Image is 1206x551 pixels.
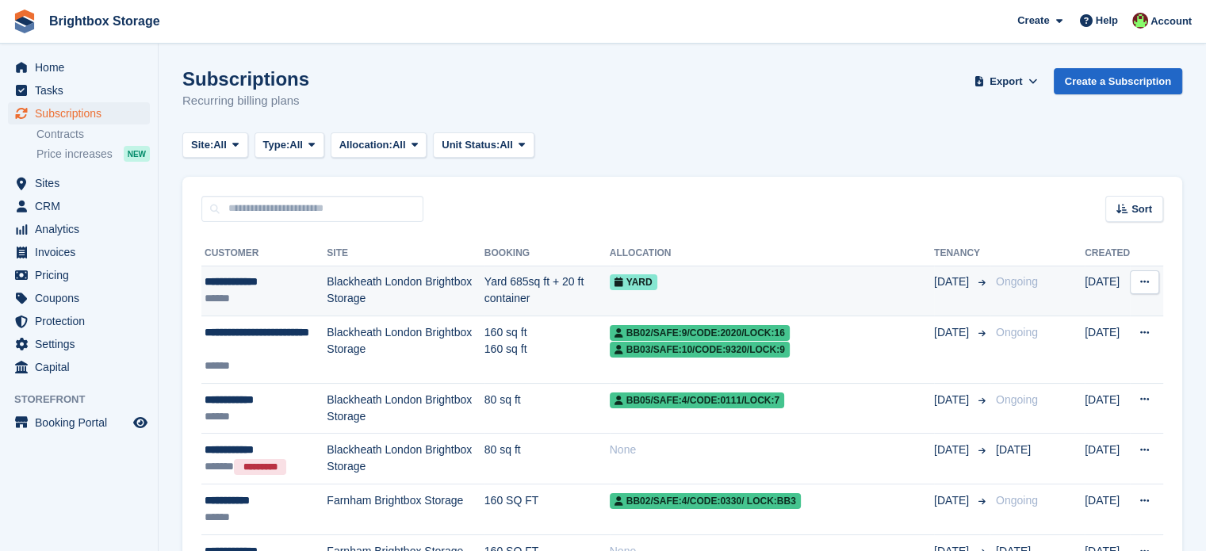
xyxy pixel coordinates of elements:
[996,275,1038,288] span: Ongoing
[36,127,150,142] a: Contracts
[8,264,150,286] a: menu
[8,333,150,355] a: menu
[1085,434,1130,484] td: [DATE]
[327,316,484,384] td: Blackheath London Brightbox Storage
[996,326,1038,339] span: Ongoing
[990,74,1022,90] span: Export
[191,137,213,153] span: Site:
[1085,484,1130,535] td: [DATE]
[934,442,972,458] span: [DATE]
[484,484,610,535] td: 160 SQ FT
[1085,316,1130,384] td: [DATE]
[484,316,610,384] td: 160 sq ft 160 sq ft
[35,411,130,434] span: Booking Portal
[255,132,324,159] button: Type: All
[8,310,150,332] a: menu
[996,494,1038,507] span: Ongoing
[327,241,484,266] th: Site
[327,434,484,484] td: Blackheath London Brightbox Storage
[182,132,248,159] button: Site: All
[8,195,150,217] a: menu
[1085,266,1130,316] td: [DATE]
[610,342,790,358] span: BB03/safe:10/code:9320/lock:9
[263,137,290,153] span: Type:
[8,56,150,78] a: menu
[35,310,130,332] span: Protection
[124,146,150,162] div: NEW
[610,442,934,458] div: None
[8,79,150,101] a: menu
[43,8,167,34] a: Brightbox Storage
[934,274,972,290] span: [DATE]
[484,266,610,316] td: Yard 685sq ft + 20 ft container
[8,356,150,378] a: menu
[484,241,610,266] th: Booking
[1017,13,1049,29] span: Create
[433,132,534,159] button: Unit Status: All
[8,287,150,309] a: menu
[442,137,500,153] span: Unit Status:
[1096,13,1118,29] span: Help
[327,484,484,535] td: Farnham Brightbox Storage
[996,443,1031,456] span: [DATE]
[182,68,309,90] h1: Subscriptions
[1132,13,1148,29] img: Marlena
[8,241,150,263] a: menu
[1054,68,1182,94] a: Create a Subscription
[484,383,610,434] td: 80 sq ft
[331,132,427,159] button: Allocation: All
[14,392,158,408] span: Storefront
[35,241,130,263] span: Invoices
[8,218,150,240] a: menu
[934,324,972,341] span: [DATE]
[35,102,130,124] span: Subscriptions
[35,79,130,101] span: Tasks
[1131,201,1152,217] span: Sort
[934,241,990,266] th: Tenancy
[1150,13,1192,29] span: Account
[500,137,513,153] span: All
[13,10,36,33] img: stora-icon-8386f47178a22dfd0bd8f6a31ec36ba5ce8667c1dd55bd0f319d3a0aa187defe.svg
[289,137,303,153] span: All
[392,137,406,153] span: All
[213,137,227,153] span: All
[1085,383,1130,434] td: [DATE]
[610,241,934,266] th: Allocation
[35,333,130,355] span: Settings
[934,392,972,408] span: [DATE]
[35,356,130,378] span: Capital
[327,383,484,434] td: Blackheath London Brightbox Storage
[610,392,784,408] span: BB05/safe:4/code:0111/lock:7
[610,325,790,341] span: BB02/safe:9/code:2020/lock:16
[327,266,484,316] td: Blackheath London Brightbox Storage
[610,493,801,509] span: BB02/safe:4/code:0330/ lock:BB3
[36,145,150,163] a: Price increases NEW
[35,218,130,240] span: Analytics
[35,287,130,309] span: Coupons
[8,102,150,124] a: menu
[131,413,150,432] a: Preview store
[8,411,150,434] a: menu
[8,172,150,194] a: menu
[1085,241,1130,266] th: Created
[201,241,327,266] th: Customer
[339,137,392,153] span: Allocation:
[971,68,1041,94] button: Export
[934,492,972,509] span: [DATE]
[35,172,130,194] span: Sites
[610,274,657,290] span: YARD
[36,147,113,162] span: Price increases
[182,92,309,110] p: Recurring billing plans
[35,264,130,286] span: Pricing
[35,195,130,217] span: CRM
[484,434,610,484] td: 80 sq ft
[35,56,130,78] span: Home
[996,393,1038,406] span: Ongoing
